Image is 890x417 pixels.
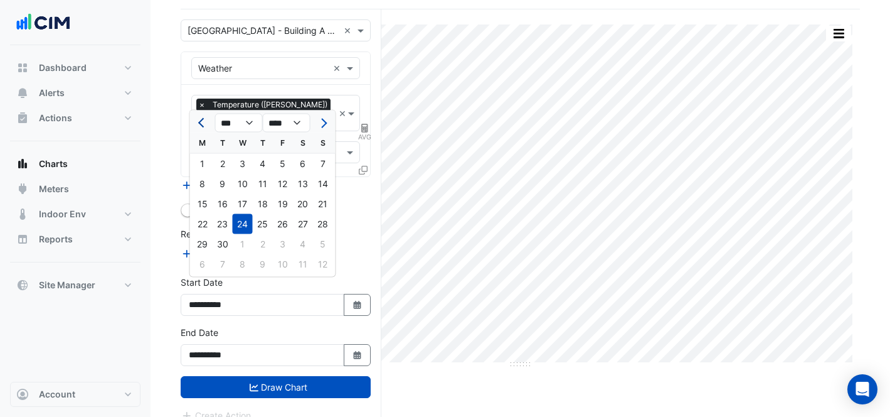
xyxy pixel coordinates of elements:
[233,254,253,274] div: Wednesday, October 8, 2025
[213,214,233,234] div: Tuesday, September 23, 2025
[195,113,210,133] button: Previous month
[293,214,313,234] div: Saturday, September 27, 2025
[193,154,213,174] div: 1
[16,112,29,124] app-icon: Actions
[213,174,233,194] div: 9
[16,233,29,246] app-icon: Reports
[181,376,371,398] button: Draw Chart
[10,227,140,252] button: Reports
[196,99,208,111] span: ×
[39,62,87,74] span: Dashboard
[233,234,253,254] div: 1
[253,154,273,174] div: 4
[39,279,95,291] span: Site Manager
[313,214,333,234] div: Sunday, September 28, 2025
[233,214,253,234] div: 24
[233,133,253,153] div: W
[16,208,29,220] app-icon: Indoor Env
[233,214,253,234] div: Wednesday, September 24, 2025
[273,214,293,234] div: Friday, September 26, 2025
[333,62,344,75] span: Clear
[10,176,140,202] button: Meters
[233,194,253,214] div: Wednesday, September 17, 2025
[193,254,213,274] div: 6
[313,194,333,214] div: 21
[16,183,29,195] app-icon: Meters
[273,234,293,254] div: Friday, October 3, 2025
[193,214,213,234] div: 22
[293,194,313,214] div: Saturday, September 20, 2025
[293,174,313,194] div: 13
[213,154,233,174] div: 2
[16,87,29,99] app-icon: Alerts
[193,174,213,194] div: Monday, September 8, 2025
[39,112,72,124] span: Actions
[253,133,273,153] div: T
[16,62,29,74] app-icon: Dashboard
[10,202,140,227] button: Indoor Env
[352,300,363,310] fa-icon: Select Date
[10,55,140,80] button: Dashboard
[193,194,213,214] div: Monday, September 15, 2025
[313,234,333,254] div: Sunday, October 5, 2025
[10,151,140,176] button: Charts
[253,174,273,194] div: 11
[233,154,253,174] div: 3
[273,174,293,194] div: Friday, September 12, 2025
[233,254,253,274] div: 8
[39,233,73,246] span: Reports
[313,194,333,214] div: Sunday, September 21, 2025
[39,208,86,220] span: Indoor Env
[253,214,273,234] div: 25
[39,388,75,401] span: Account
[313,214,333,234] div: 28
[293,234,313,254] div: 4
[213,254,233,274] div: 7
[213,234,233,254] div: 30
[315,113,330,133] button: Next month
[193,174,213,194] div: 8
[181,246,274,261] button: Add Reference Line
[253,214,273,234] div: Thursday, September 25, 2025
[209,99,331,111] span: Temperature (Celcius)
[10,80,140,106] button: Alerts
[181,178,257,192] button: Add Equipment
[193,254,213,274] div: Monday, October 6, 2025
[313,174,333,194] div: Sunday, September 14, 2025
[233,174,253,194] div: 10
[359,165,368,175] span: Clone Favourites and Tasks from this Equipment to other Equipment
[213,254,233,274] div: Tuesday, October 7, 2025
[273,234,293,254] div: 3
[193,133,213,153] div: M
[213,174,233,194] div: Tuesday, September 9, 2025
[213,214,233,234] div: 23
[273,154,293,174] div: 5
[181,227,246,241] label: Reference Lines
[273,154,293,174] div: Friday, September 5, 2025
[213,194,233,214] div: 16
[293,194,313,214] div: 20
[213,234,233,254] div: Tuesday, September 30, 2025
[233,234,253,254] div: Wednesday, October 1, 2025
[273,194,293,214] div: Friday, September 19, 2025
[313,234,333,254] div: 5
[39,87,65,99] span: Alerts
[193,154,213,174] div: Monday, September 1, 2025
[273,133,293,153] div: F
[253,234,273,254] div: 2
[273,194,293,214] div: 19
[215,114,263,133] select: Select month
[847,374,877,404] div: Open Intercom Messenger
[253,174,273,194] div: Thursday, September 11, 2025
[15,10,72,35] img: Company Logo
[293,154,313,174] div: 6
[10,106,140,131] button: Actions
[10,273,140,298] button: Site Manager
[313,154,333,174] div: Sunday, September 7, 2025
[293,214,313,234] div: 27
[213,133,233,153] div: T
[253,234,273,254] div: Thursday, October 2, 2025
[16,279,29,291] app-icon: Site Manager
[313,154,333,174] div: 7
[253,194,273,214] div: Thursday, September 18, 2025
